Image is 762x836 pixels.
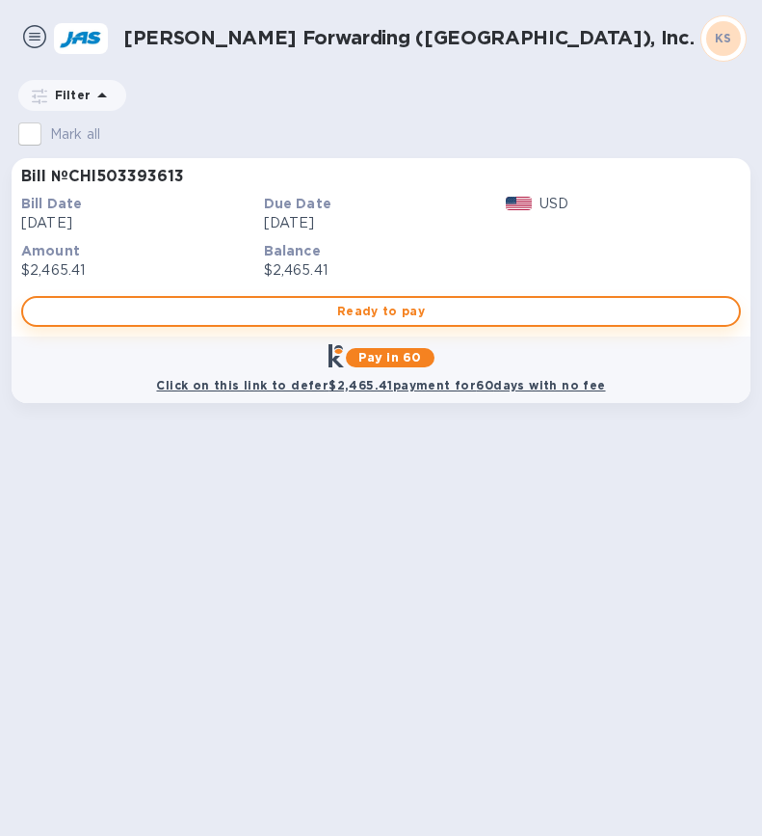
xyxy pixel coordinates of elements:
[21,168,184,186] h3: Bill № CHI503393613
[156,378,605,392] b: Click on this link to defer $2,465.41 payment for 60 days with no fee
[50,124,100,145] p: Mark all
[264,243,321,258] b: Balance
[264,260,499,281] p: $2,465.41
[21,213,256,233] p: [DATE]
[21,260,256,281] p: $2,465.41
[21,243,80,258] b: Amount
[715,31,732,45] b: KS
[264,213,499,233] p: [DATE]
[21,296,741,327] button: Ready to pay
[47,87,91,103] p: Filter
[539,194,568,214] p: USD
[123,27,700,49] h1: [PERSON_NAME] Forwarding ([GEOGRAPHIC_DATA]), Inc.
[264,196,331,211] b: Due Date
[358,350,421,364] b: Pay in 60
[39,300,723,323] span: Ready to pay
[21,196,82,211] b: Bill Date
[506,197,532,210] img: USD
